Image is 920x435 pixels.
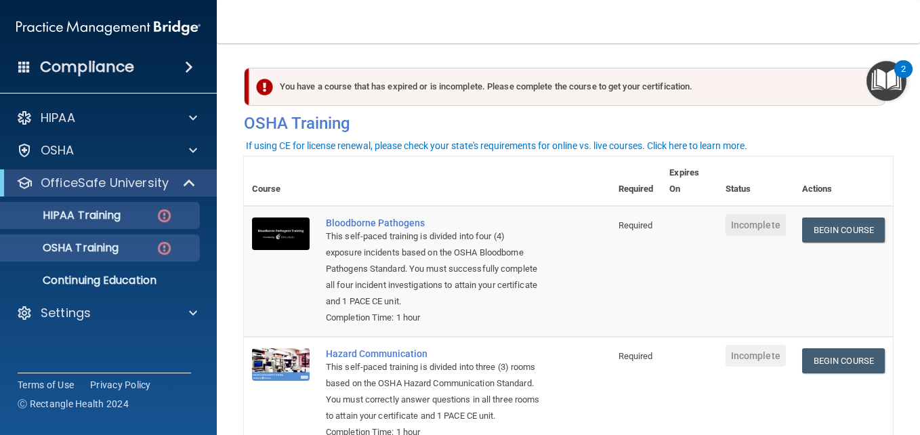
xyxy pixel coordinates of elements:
p: OSHA [41,142,75,159]
button: If using CE for license renewal, please check your state's requirements for online vs. live cours... [244,139,749,152]
img: PMB logo [16,14,201,41]
a: Settings [16,305,197,321]
a: Begin Course [802,217,885,243]
th: Course [244,157,318,206]
p: HIPAA Training [9,209,121,222]
span: Required [619,351,653,361]
img: danger-circle.6113f641.png [156,207,173,224]
a: Privacy Policy [90,378,151,392]
a: OfficeSafe University [16,175,196,191]
span: Ⓒ Rectangle Health 2024 [18,397,129,411]
p: Settings [41,305,91,321]
div: This self-paced training is divided into four (4) exposure incidents based on the OSHA Bloodborne... [326,228,543,310]
a: Begin Course [802,348,885,373]
th: Actions [794,157,893,206]
h4: Compliance [40,58,134,77]
div: This self-paced training is divided into three (3) rooms based on the OSHA Hazard Communication S... [326,359,543,424]
a: HIPAA [16,110,197,126]
p: HIPAA [41,110,75,126]
div: Completion Time: 1 hour [326,310,543,326]
th: Status [717,157,794,206]
p: OfficeSafe University [41,175,169,191]
a: OSHA [16,142,197,159]
img: danger-circle.6113f641.png [156,240,173,257]
img: exclamation-circle-solid-danger.72ef9ffc.png [256,79,273,96]
span: Incomplete [726,345,786,367]
a: Terms of Use [18,378,74,392]
div: If using CE for license renewal, please check your state's requirements for online vs. live cours... [246,141,747,150]
h4: OSHA Training [244,114,893,133]
a: Hazard Communication [326,348,543,359]
th: Expires On [661,157,717,206]
th: Required [610,157,662,206]
a: Bloodborne Pathogens [326,217,543,228]
button: Open Resource Center, 2 new notifications [866,61,906,101]
iframe: Drift Widget Chat Controller [852,341,904,393]
div: 2 [901,69,906,87]
p: OSHA Training [9,241,119,255]
p: Continuing Education [9,274,194,287]
span: Required [619,220,653,230]
span: Incomplete [726,214,786,236]
div: You have a course that has expired or is incomplete. Please complete the course to get your certi... [249,68,885,106]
